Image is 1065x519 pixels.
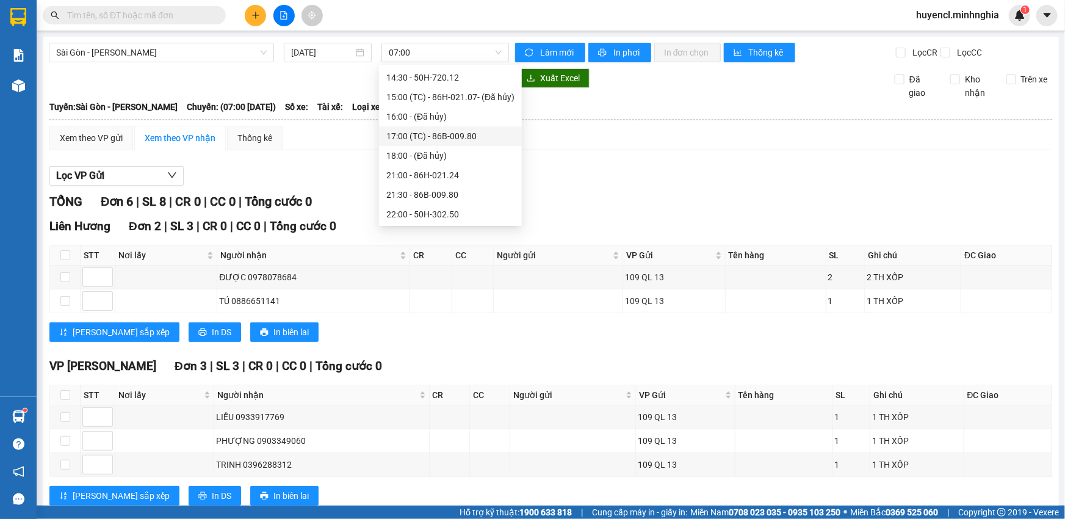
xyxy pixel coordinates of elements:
[1016,73,1053,86] span: Trên xe
[947,506,949,519] span: |
[230,219,233,233] span: |
[623,289,725,313] td: 109 QL 13
[73,489,170,503] span: [PERSON_NAME] sắp xếp
[12,49,25,62] img: solution-icon
[236,219,261,233] span: CC 0
[101,194,133,209] span: Đơn 6
[749,46,785,59] span: Thống kê
[67,9,211,22] input: Tìm tên, số ĐT hoặc mã đơn
[219,294,408,308] div: TÚ 0886651141
[81,245,115,266] th: STT
[835,434,868,448] div: 1
[588,43,651,62] button: printerIn phơi
[826,245,865,266] th: SL
[833,385,871,405] th: SL
[212,489,231,503] span: In DS
[273,489,309,503] span: In biên lai
[843,510,847,515] span: ⚪️
[961,245,1052,266] th: ĐC Giao
[49,166,184,186] button: Lọc VP Gửi
[625,294,723,308] div: 109 QL 13
[167,170,177,180] span: down
[317,100,343,114] span: Tài xế:
[49,194,82,209] span: TỔNG
[239,194,242,209] span: |
[540,46,576,59] span: Làm mới
[59,328,68,338] span: sort-ascending
[581,506,583,519] span: |
[735,385,833,405] th: Tên hàng
[430,385,470,405] th: CR
[525,48,535,58] span: sync
[291,46,353,59] input: 13/08/2025
[10,8,26,26] img: logo-vxr
[872,458,961,471] div: 1 TH XỐP
[470,385,510,405] th: CC
[217,388,416,402] span: Người nhận
[636,429,735,453] td: 109 QL 13
[197,219,200,233] span: |
[638,434,732,448] div: 109 QL 13
[210,194,236,209] span: CC 0
[13,493,24,505] span: message
[56,43,267,62] span: Sài Gòn - Phan Rí
[908,46,939,59] span: Lọc CR
[51,11,59,20] span: search
[189,486,241,506] button: printerIn DS
[904,73,941,100] span: Đã giao
[264,219,267,233] span: |
[410,245,452,266] th: CR
[285,100,308,114] span: Số xe:
[654,43,721,62] button: In đơn chọn
[220,249,397,262] span: Người nhận
[250,322,319,342] button: printerIn biên lai
[219,270,408,284] div: ĐƯỢC 0978078684
[60,131,123,145] div: Xem theo VP gửi
[136,194,139,209] span: |
[276,359,279,373] span: |
[251,11,260,20] span: plus
[245,194,312,209] span: Tổng cước 0
[872,434,961,448] div: 1 TH XỐP
[280,11,288,20] span: file-add
[867,270,959,284] div: 2 TH XỐP
[835,458,868,471] div: 1
[204,194,207,209] span: |
[175,194,201,209] span: CR 0
[245,5,266,26] button: plus
[497,249,610,262] span: Người gửi
[513,388,623,402] span: Người gửi
[964,385,1052,405] th: ĐC Giao
[273,5,295,26] button: file-add
[13,438,24,450] span: question-circle
[260,492,269,501] span: printer
[636,453,735,477] td: 109 QL 13
[23,408,27,412] sup: 1
[724,43,795,62] button: bar-chartThống kê
[49,102,178,112] b: Tuyến: Sài Gòn - [PERSON_NAME]
[835,410,868,424] div: 1
[906,7,1009,23] span: huyencl.minhnghia
[198,328,207,338] span: printer
[49,359,156,373] span: VP [PERSON_NAME]
[49,219,110,233] span: Liên Hương
[145,131,215,145] div: Xem theo VP nhận
[613,46,641,59] span: In phơi
[726,245,826,266] th: Tên hàng
[886,507,938,517] strong: 0369 525 060
[13,466,24,477] span: notification
[273,325,309,339] span: In biên lai
[250,486,319,506] button: printerIn biên lai
[169,194,172,209] span: |
[301,5,323,26] button: aim
[865,245,961,266] th: Ghi chú
[198,492,207,501] span: printer
[1023,5,1027,14] span: 1
[49,322,179,342] button: sort-ascending[PERSON_NAME] sắp xếp
[59,492,68,501] span: sort-ascending
[1036,5,1058,26] button: caret-down
[997,508,1006,517] span: copyright
[118,388,201,402] span: Nơi lấy
[952,46,984,59] span: Lọc CC
[638,410,732,424] div: 109 QL 13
